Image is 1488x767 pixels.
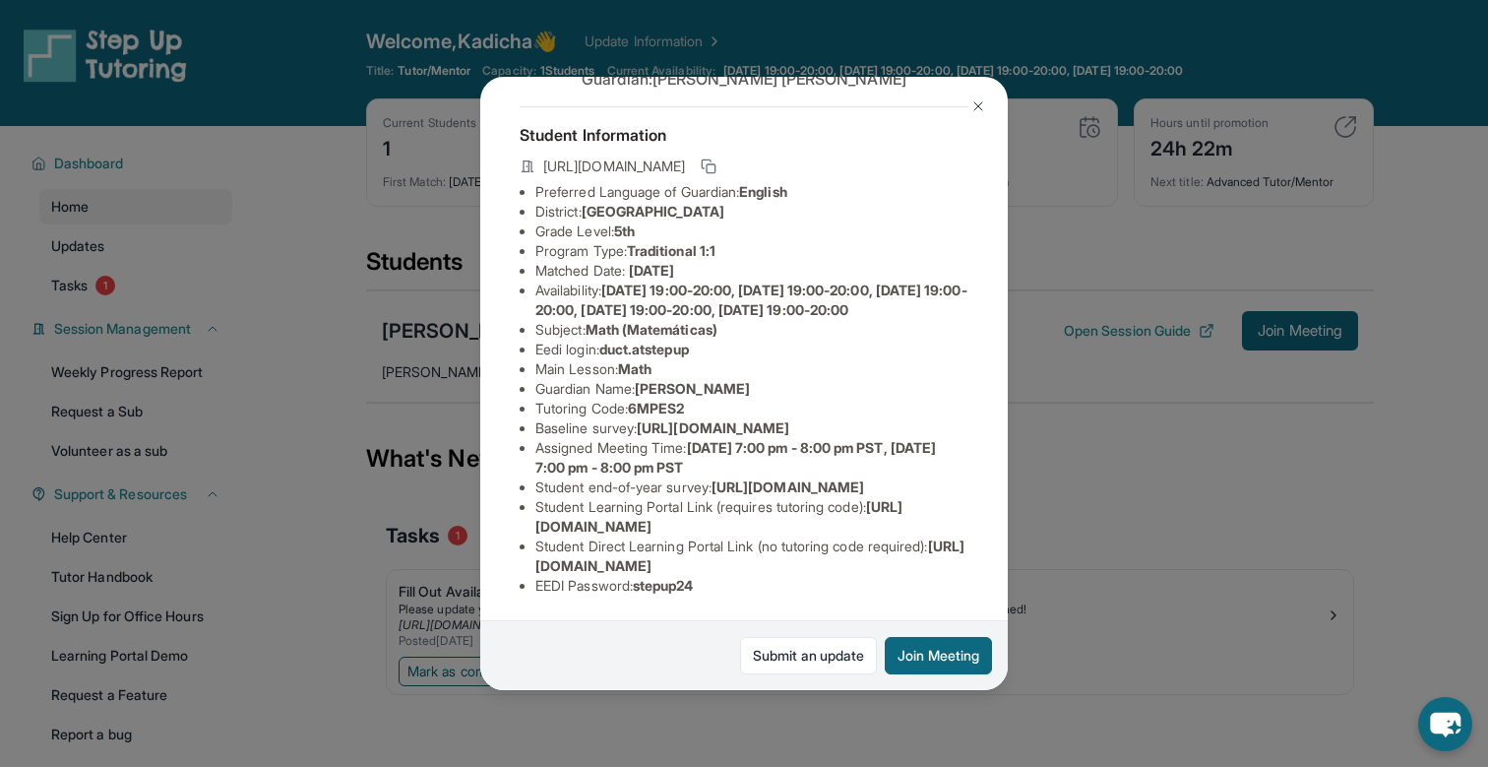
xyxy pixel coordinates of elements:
[535,340,968,359] li: Eedi login :
[535,359,968,379] li: Main Lesson :
[629,262,674,279] span: [DATE]
[535,379,968,399] li: Guardian Name :
[535,399,968,418] li: Tutoring Code :
[885,637,992,674] button: Join Meeting
[627,242,715,259] span: Traditional 1:1
[535,478,968,497] li: Student end-of-year survey :
[520,123,968,147] h4: Student Information
[637,419,789,436] span: [URL][DOMAIN_NAME]
[628,400,684,416] span: 6MPES2
[535,282,967,318] span: [DATE] 19:00-20:00, [DATE] 19:00-20:00, [DATE] 19:00-20:00, [DATE] 19:00-20:00, [DATE] 19:00-20:00
[535,202,968,222] li: District:
[543,157,685,176] span: [URL][DOMAIN_NAME]
[535,438,968,478] li: Assigned Meeting Time :
[697,155,720,178] button: Copy link
[586,321,717,338] span: Math (Matemáticas)
[712,479,864,495] span: [URL][DOMAIN_NAME]
[535,497,968,537] li: Student Learning Portal Link (requires tutoring code) :
[582,203,724,220] span: [GEOGRAPHIC_DATA]
[599,341,689,357] span: duct.atstepup
[535,537,968,576] li: Student Direct Learning Portal Link (no tutoring code required) :
[635,380,750,397] span: [PERSON_NAME]
[614,223,635,239] span: 5th
[535,281,968,320] li: Availability:
[535,418,968,438] li: Baseline survey :
[535,241,968,261] li: Program Type:
[740,637,877,674] a: Submit an update
[633,577,694,594] span: stepup24
[739,183,787,200] span: English
[535,576,968,596] li: EEDI Password :
[535,261,968,281] li: Matched Date:
[535,222,968,241] li: Grade Level:
[1418,697,1472,751] button: chat-button
[520,67,968,91] p: Guardian: [PERSON_NAME] [PERSON_NAME]
[970,98,986,114] img: Close Icon
[535,439,936,476] span: [DATE] 7:00 pm - 8:00 pm PST, [DATE] 7:00 pm - 8:00 pm PST
[618,360,651,377] span: Math
[535,320,968,340] li: Subject :
[535,182,968,202] li: Preferred Language of Guardian:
